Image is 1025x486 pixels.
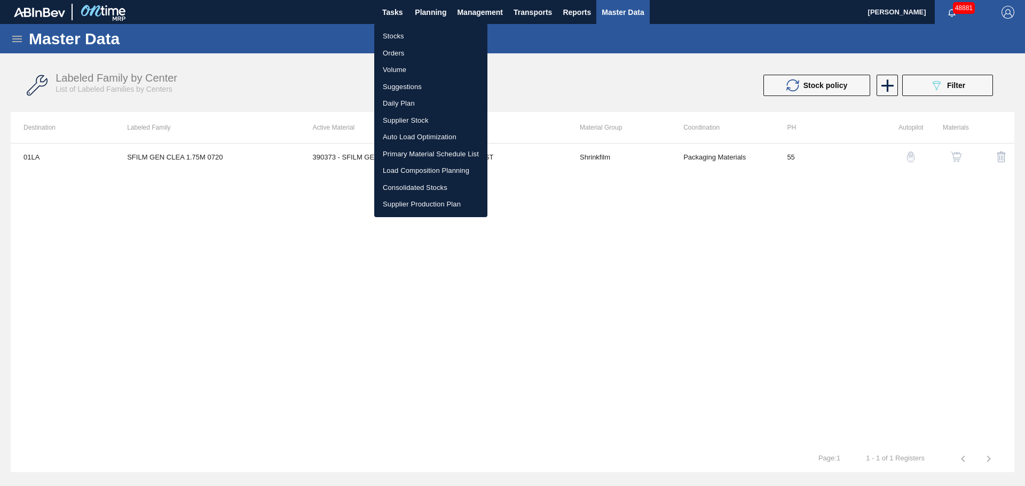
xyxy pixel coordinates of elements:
a: Suggestions [374,78,487,95]
a: Primary Material Schedule List [374,146,487,163]
a: Consolidated Stocks [374,179,487,196]
a: Load Composition Planning [374,162,487,179]
a: Volume [374,61,487,78]
a: Orders [374,45,487,62]
a: Supplier Production Plan [374,196,487,213]
a: Stocks [374,28,487,45]
a: Auto Load Optimization [374,129,487,146]
a: Daily Plan [374,95,487,112]
a: Supplier Stock [374,112,487,129]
